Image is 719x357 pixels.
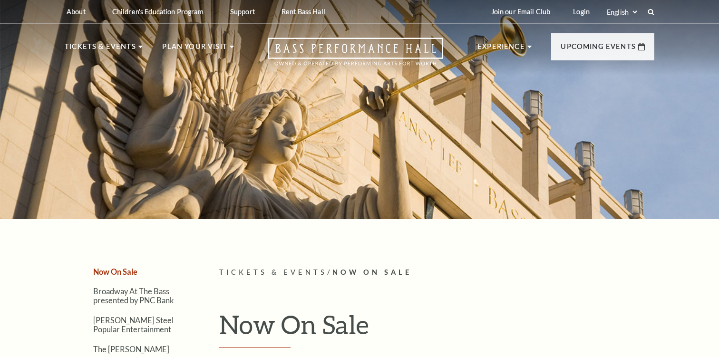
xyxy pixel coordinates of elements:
[93,267,137,276] a: Now On Sale
[332,268,412,276] span: Now On Sale
[282,8,325,16] p: Rent Bass Hall
[230,8,255,16] p: Support
[477,41,525,58] p: Experience
[162,41,227,58] p: Plan Your Visit
[67,8,86,16] p: About
[93,287,174,305] a: Broadway At The Bass presented by PNC Bank
[93,316,174,334] a: [PERSON_NAME] Steel Popular Entertainment
[93,345,169,354] a: The [PERSON_NAME]
[65,41,136,58] p: Tickets & Events
[219,268,327,276] span: Tickets & Events
[561,41,636,58] p: Upcoming Events
[219,267,654,279] p: /
[219,309,654,348] h1: Now On Sale
[605,8,639,17] select: Select:
[112,8,204,16] p: Children's Education Program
